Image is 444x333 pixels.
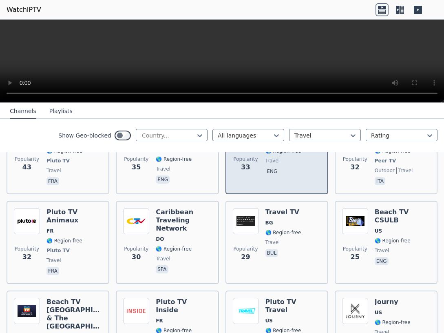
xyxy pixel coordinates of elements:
[156,265,168,273] p: spa
[233,298,259,324] img: Pluto TV Travel
[375,158,396,164] span: Peer TV
[14,208,40,234] img: Pluto TV Animaux
[375,319,411,326] span: 🌎 Region-free
[375,309,382,316] span: US
[233,156,258,162] span: Popularity
[375,298,411,306] h6: Journy
[265,239,280,246] span: travel
[156,255,170,262] span: travel
[156,246,192,252] span: 🌎 Region-free
[46,257,61,264] span: travel
[233,208,259,234] img: Travel TV
[46,177,59,185] p: fra
[265,167,279,175] p: eng
[156,166,170,172] span: travel
[14,298,40,324] img: Beach TV Myrtle Beach & The Grand Strand
[46,167,61,174] span: travel
[375,257,389,265] p: eng
[132,252,141,262] span: 30
[46,247,70,254] span: Pluto TV
[7,5,41,15] a: WatchIPTV
[375,238,411,244] span: 🌎 Region-free
[124,246,148,252] span: Popularity
[265,208,301,216] h6: Travel TV
[46,267,59,275] p: fra
[46,158,70,164] span: Pluto TV
[351,252,360,262] span: 25
[132,162,141,172] span: 35
[46,228,53,234] span: FR
[15,246,39,252] span: Popularity
[22,162,31,172] span: 43
[233,246,258,252] span: Popularity
[265,220,273,226] span: BG
[58,131,111,140] label: Show Geo-blocked
[265,158,280,164] span: travel
[124,156,148,162] span: Popularity
[375,167,395,174] span: outdoor
[46,298,102,331] h6: Beach TV [GEOGRAPHIC_DATA] & The [GEOGRAPHIC_DATA]
[342,298,368,324] img: Journy
[241,162,250,172] span: 33
[49,104,73,119] button: Playlists
[343,156,367,162] span: Popularity
[265,317,273,324] span: US
[375,247,389,254] span: travel
[156,236,164,242] span: DO
[156,298,211,314] h6: Pluto TV Inside
[10,104,36,119] button: Channels
[22,252,31,262] span: 32
[396,167,413,174] span: travel
[351,162,360,172] span: 32
[156,175,170,184] p: eng
[265,249,278,257] p: bul
[342,208,368,234] img: Beach TV CSULB
[123,298,149,324] img: Pluto TV Inside
[265,298,321,314] h6: Pluto TV Travel
[156,156,192,162] span: 🌎 Region-free
[15,156,39,162] span: Popularity
[46,208,102,224] h6: Pluto TV Animaux
[156,317,163,324] span: FR
[156,208,211,233] h6: Caribbean Traveling Network
[343,246,367,252] span: Popularity
[375,177,385,185] p: ita
[241,252,250,262] span: 29
[123,208,149,234] img: Caribbean Traveling Network
[46,238,82,244] span: 🌎 Region-free
[375,228,382,234] span: US
[265,229,301,236] span: 🌎 Region-free
[375,208,430,224] h6: Beach TV CSULB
